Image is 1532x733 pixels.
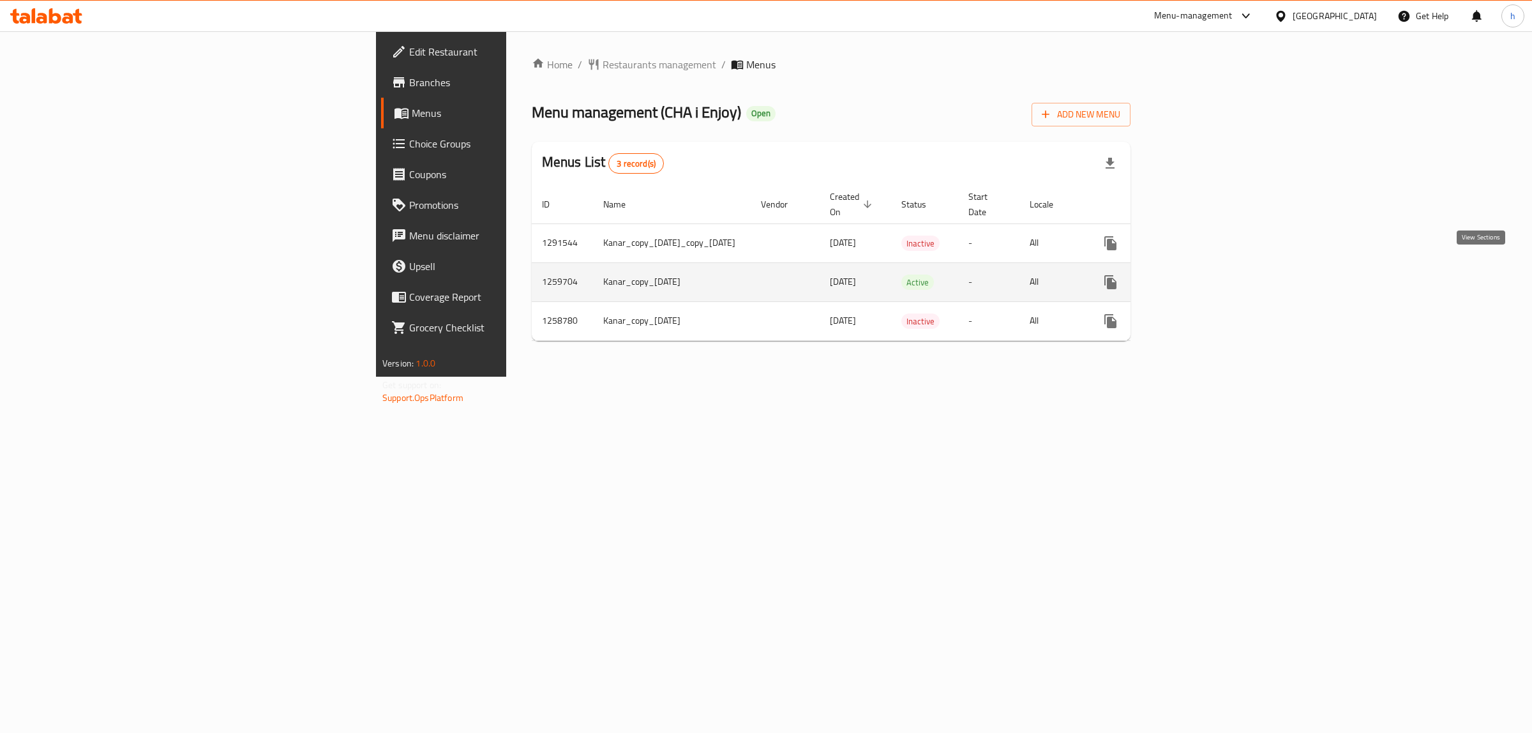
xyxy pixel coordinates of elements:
button: more [1095,267,1126,298]
span: [DATE] [830,312,856,329]
span: Created On [830,189,876,220]
a: Menus [381,98,632,128]
span: Vendor [761,197,804,212]
span: Add New Menu [1042,107,1120,123]
li: / [721,57,726,72]
span: Menus [412,105,622,121]
a: Coupons [381,159,632,190]
span: [DATE] [830,234,856,251]
td: All [1019,223,1085,262]
button: more [1095,228,1126,259]
div: Inactive [901,314,940,329]
span: Locale [1030,197,1070,212]
span: Branches [409,75,622,90]
span: Status [901,197,943,212]
span: [DATE] [830,273,856,290]
td: All [1019,301,1085,340]
div: Active [901,275,934,290]
span: h [1510,9,1515,23]
td: - [958,262,1019,301]
span: Upsell [409,259,622,274]
a: Grocery Checklist [381,312,632,343]
button: Change Status [1126,228,1157,259]
button: Change Status [1126,306,1157,336]
a: Support.OpsPlatform [382,389,463,406]
span: ID [542,197,566,212]
nav: breadcrumb [532,57,1130,72]
a: Upsell [381,251,632,282]
button: Add New Menu [1032,103,1130,126]
h2: Menus List [542,153,664,174]
td: All [1019,262,1085,301]
span: Edit Restaurant [409,44,622,59]
span: Coupons [409,167,622,182]
span: Start Date [968,189,1004,220]
td: Kanar_copy_[DATE] [593,262,751,301]
span: Version: [382,355,414,372]
span: Inactive [901,314,940,329]
span: Open [746,108,776,119]
span: Coverage Report [409,289,622,305]
span: Inactive [901,236,940,251]
div: Menu-management [1154,8,1233,24]
td: - [958,223,1019,262]
span: Choice Groups [409,136,622,151]
span: 1.0.0 [416,355,435,372]
a: Menu disclaimer [381,220,632,251]
div: Total records count [608,153,664,174]
td: - [958,301,1019,340]
span: Get support on: [382,377,441,393]
a: Choice Groups [381,128,632,159]
a: Coverage Report [381,282,632,312]
span: Restaurants management [603,57,716,72]
th: Actions [1085,185,1228,224]
a: Branches [381,67,632,98]
span: Menus [746,57,776,72]
span: Promotions [409,197,622,213]
div: Open [746,106,776,121]
div: [GEOGRAPHIC_DATA] [1293,9,1377,23]
span: Grocery Checklist [409,320,622,335]
a: Edit Restaurant [381,36,632,67]
span: Active [901,275,934,290]
div: Export file [1095,148,1125,179]
td: Kanar_copy_[DATE] [593,301,751,340]
a: Restaurants management [587,57,716,72]
span: Menu management ( CHA i Enjoy ) [532,98,741,126]
button: more [1095,306,1126,336]
span: Name [603,197,642,212]
button: Change Status [1126,267,1157,298]
table: enhanced table [532,185,1228,341]
span: Menu disclaimer [409,228,622,243]
a: Promotions [381,190,632,220]
span: 3 record(s) [609,158,663,170]
div: Inactive [901,236,940,251]
td: Kanar_copy_[DATE]_copy_[DATE] [593,223,751,262]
